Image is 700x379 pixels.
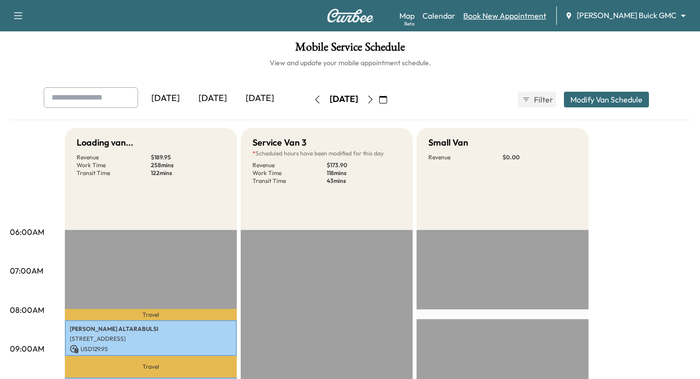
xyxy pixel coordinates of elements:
[65,356,237,378] p: Travel
[151,161,225,169] p: 258 mins
[10,58,690,68] h6: View and update your mobile appointment schedule.
[10,41,690,58] h1: Mobile Service Schedule
[252,136,307,150] h5: Service Van 3
[463,10,546,22] a: Book New Appointment
[327,177,401,185] p: 43 mins
[422,10,455,22] a: Calendar
[77,153,151,161] p: Revenue
[10,265,43,277] p: 07:00AM
[77,136,133,150] h5: Loading van...
[327,9,374,23] img: Curbee Logo
[10,226,44,238] p: 06:00AM
[428,136,468,150] h5: Small Van
[327,161,401,169] p: $ 173.90
[151,153,225,161] p: $ 189.95
[399,10,415,22] a: MapBeta
[428,153,503,161] p: Revenue
[77,161,151,169] p: Work Time
[404,20,415,27] div: Beta
[189,87,236,110] div: [DATE]
[151,169,225,177] p: 122 mins
[70,345,232,354] p: USD 129.95
[142,87,189,110] div: [DATE]
[327,169,401,177] p: 118 mins
[10,304,44,316] p: 08:00AM
[252,150,401,157] p: Scheduled hours have been modified for this day
[252,177,327,185] p: Transit Time
[70,335,232,343] p: [STREET_ADDRESS]
[252,169,327,177] p: Work Time
[77,169,151,177] p: Transit Time
[330,93,358,105] div: [DATE]
[577,10,676,21] span: [PERSON_NAME] Buick GMC
[534,94,552,105] span: Filter
[236,87,283,110] div: [DATE]
[564,92,649,107] button: Modify Van Schedule
[65,309,237,320] p: Travel
[70,325,232,333] p: [PERSON_NAME] ALTARABULSI
[252,161,327,169] p: Revenue
[10,343,44,354] p: 09:00AM
[518,92,556,107] button: Filter
[503,153,577,161] p: $ 0.00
